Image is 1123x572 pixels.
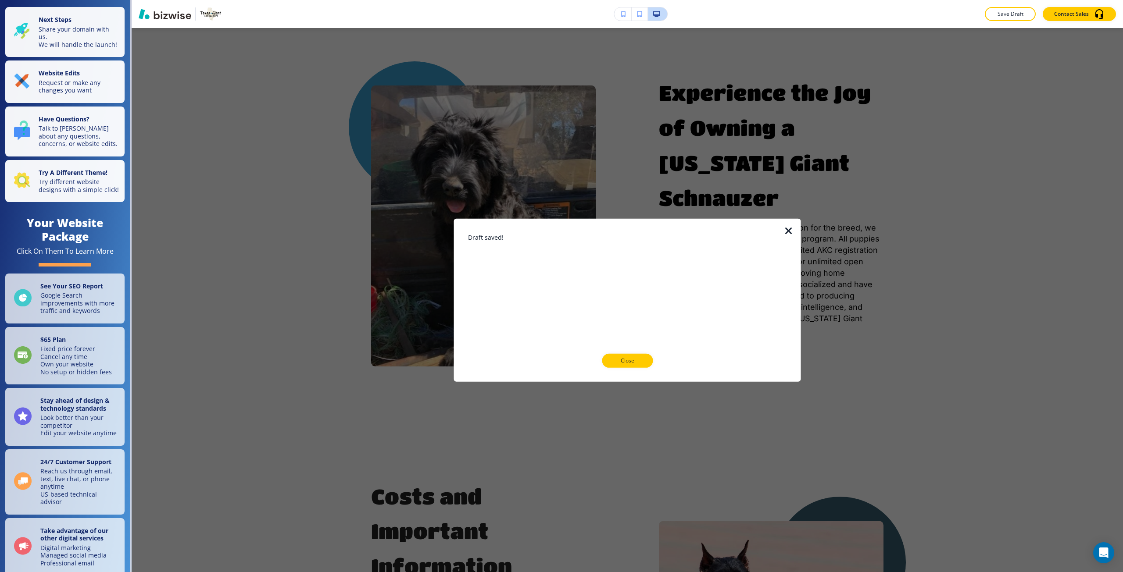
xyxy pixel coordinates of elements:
[602,354,653,368] button: Close
[40,345,112,376] p: Fixed price forever Cancel any time Own your website No setup or hidden fees
[5,160,125,203] button: Try A Different Theme!Try different website designs with a simple click!
[17,247,114,256] div: Click On Them To Learn More
[5,216,125,243] h4: Your Website Package
[985,7,1036,21] button: Save Draft
[40,526,108,543] strong: Take advantage of our other digital services
[40,414,119,437] p: Look better than your competitor Edit your website anytime
[1043,7,1116,21] button: Contact Sales
[39,69,80,77] strong: Website Edits
[40,467,119,506] p: Reach us through email, text, live chat, or phone anytime US-based technical advisor
[39,115,89,123] strong: Have Questions?
[1054,10,1089,18] p: Contact Sales
[39,178,119,193] p: Try different website designs with a simple click!
[39,79,119,94] p: Request or make any changes you want
[468,232,787,242] h3: Draft saved!
[996,10,1024,18] p: Save Draft
[613,357,641,365] p: Close
[40,335,66,344] strong: $ 65 Plan
[5,274,125,323] a: See Your SEO ReportGoogle Search improvements with more traffic and keywords
[5,60,125,103] button: Website EditsRequest or make any changes you want
[5,449,125,515] a: 24/7 Customer SupportReach us through email, text, live chat, or phone anytimeUS-based technical ...
[40,458,111,466] strong: 24/7 Customer Support
[40,282,103,290] strong: See Your SEO Report
[5,107,125,156] button: Have Questions?Talk to [PERSON_NAME] about any questions, concerns, or website edits.
[5,388,125,446] a: Stay ahead of design & technology standardsLook better than your competitorEdit your website anytime
[199,7,222,21] img: Your Logo
[39,15,72,24] strong: Next Steps
[139,9,191,19] img: Bizwise Logo
[40,291,119,315] p: Google Search improvements with more traffic and keywords
[39,124,119,148] p: Talk to [PERSON_NAME] about any questions, concerns, or website edits.
[5,327,125,385] a: $65 PlanFixed price foreverCancel any timeOwn your websiteNo setup or hidden fees
[40,544,119,567] p: Digital marketing Managed social media Professional email
[1093,542,1114,563] div: Open Intercom Messenger
[40,396,110,412] strong: Stay ahead of design & technology standards
[5,7,125,57] button: Next StepsShare your domain with us.We will handle the launch!
[39,168,107,177] strong: Try A Different Theme!
[39,25,119,49] p: Share your domain with us. We will handle the launch!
